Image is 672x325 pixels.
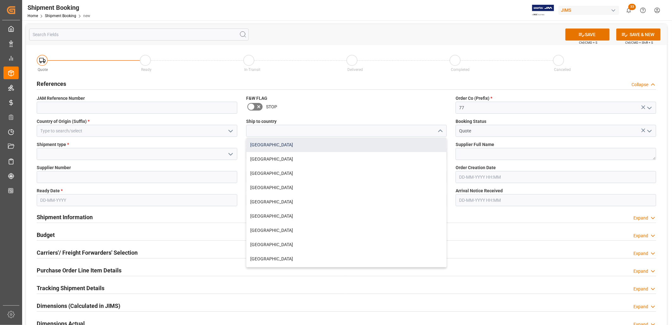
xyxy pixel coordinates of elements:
span: Ctrl/CMD + S [579,40,597,45]
div: Collapse [632,81,648,88]
span: Delivered [347,67,363,72]
div: [GEOGRAPHIC_DATA] [246,166,446,181]
h2: References [37,80,66,88]
input: Type to search/select [37,125,237,137]
button: open menu [644,126,654,136]
span: Cancelled [554,67,571,72]
button: show 33 new notifications [622,3,636,17]
span: Completed [451,67,470,72]
div: [GEOGRAPHIC_DATA] [246,138,446,152]
input: DD-MM-YYYY HH:MM [456,194,656,206]
span: STOP [266,104,277,110]
input: Search Fields [29,29,249,41]
div: Expand [633,303,648,310]
button: SAVE [565,29,610,41]
span: Ready [141,67,152,72]
button: Help Center [636,3,650,17]
button: open menu [644,103,654,113]
button: open menu [226,149,235,159]
div: [GEOGRAPHIC_DATA] [246,181,446,195]
span: Supplier Number [37,164,71,171]
span: Ship to country [246,118,277,125]
span: Country of Origin (Suffix) [37,118,90,125]
div: Expand [633,250,648,257]
span: JAM Reference Number [37,95,85,102]
a: Home [28,14,38,18]
div: JIMS [558,6,619,15]
button: SAVE & NEW [616,29,661,41]
span: Shipment type [37,141,69,148]
span: In-Transit [244,67,260,72]
div: Expand [633,286,648,292]
h2: Dimensions (Calculated in JIMS) [37,302,120,310]
input: DD-MM-YYYY [37,194,237,206]
h2: Shipment Information [37,213,93,221]
span: Order Creation Date [456,164,496,171]
span: Ctrl/CMD + Shift + S [625,40,653,45]
div: [GEOGRAPHIC_DATA] [246,152,446,166]
a: Shipment Booking [45,14,76,18]
button: open menu [226,126,235,136]
button: close menu [435,126,445,136]
h2: Purchase Order Line Item Details [37,266,121,275]
div: Shipment Booking [28,3,90,12]
h2: Budget [37,231,55,239]
input: DD-MM-YYYY HH:MM [456,171,656,183]
span: Supplier Full Name [456,141,494,148]
div: [GEOGRAPHIC_DATA] [246,266,446,280]
div: [GEOGRAPHIC_DATA] [246,195,446,209]
div: [GEOGRAPHIC_DATA] [246,209,446,223]
span: Arrival Notice Received [456,188,503,194]
span: 33 [628,4,636,10]
div: [GEOGRAPHIC_DATA] [246,238,446,252]
span: Order Co (Prefix) [456,95,492,102]
div: Expand [633,233,648,239]
div: Expand [633,268,648,275]
img: Exertis%20JAM%20-%20Email%20Logo.jpg_1722504956.jpg [532,5,554,16]
button: JIMS [558,4,622,16]
span: F&W FLAG [246,95,267,102]
div: [GEOGRAPHIC_DATA] [246,223,446,238]
span: Booking Status [456,118,486,125]
div: [GEOGRAPHIC_DATA] [246,252,446,266]
span: Ready Date [37,188,63,194]
div: Expand [633,215,648,221]
h2: Carriers'/ Freight Forwarders' Selection [37,248,138,257]
span: Quote [38,67,48,72]
h2: Tracking Shipment Details [37,284,104,292]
